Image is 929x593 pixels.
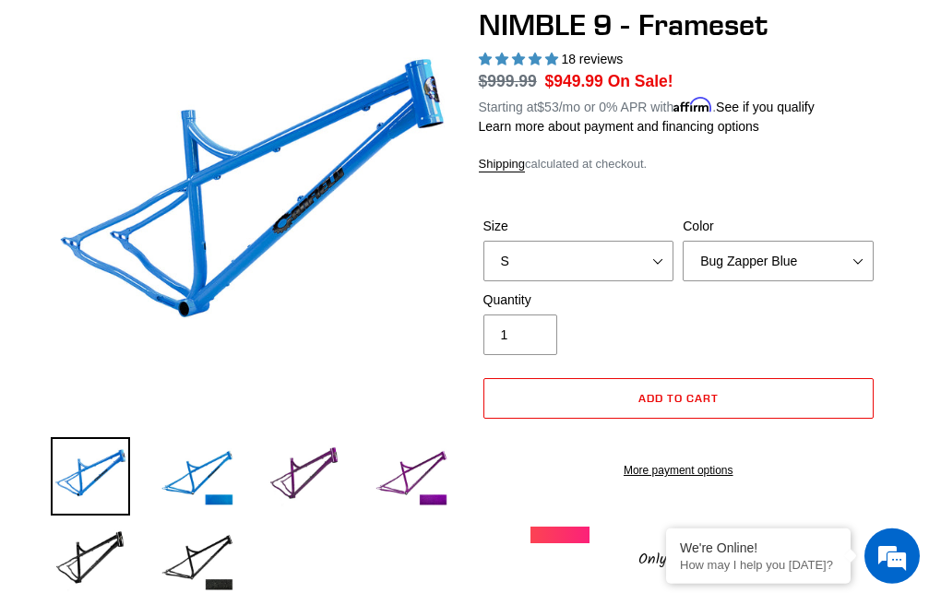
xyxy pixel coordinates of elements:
a: See if you qualify - Learn more about Affirm Financing (opens in modal) [716,100,815,114]
p: How may I help you today? [680,558,837,572]
img: Load image into Gallery viewer, NIMBLE 9 - Frameset [51,437,130,516]
img: Load image into Gallery viewer, NIMBLE 9 - Frameset [265,437,344,516]
span: On Sale! [608,69,673,93]
s: $999.99 [479,72,537,90]
div: calculated at checkout. [479,155,879,173]
span: Add to cart [638,391,719,405]
span: Affirm [673,97,712,113]
div: Only left... [530,543,826,572]
div: We're Online! [680,540,837,555]
span: 4.89 stars [479,52,562,66]
a: Shipping [479,157,526,172]
label: Color [683,217,874,236]
a: More payment options [483,462,875,479]
span: $53 [537,100,558,114]
a: Learn more about payment and financing options [479,119,759,134]
img: Load image into Gallery viewer, NIMBLE 9 - Frameset [158,437,237,516]
span: $949.99 [545,72,603,90]
p: Starting at /mo or 0% APR with . [479,93,815,117]
button: Add to cart [483,378,875,419]
span: 18 reviews [561,52,623,66]
img: Load image into Gallery viewer, NIMBLE 9 - Frameset [372,437,451,516]
h1: NIMBLE 9 - Frameset [479,7,879,42]
label: Size [483,217,674,236]
label: Quantity [483,291,674,310]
